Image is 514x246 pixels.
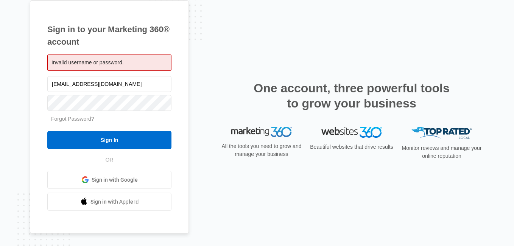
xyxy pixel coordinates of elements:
[92,176,138,184] span: Sign in with Google
[47,193,171,211] a: Sign in with Apple Id
[411,127,472,139] img: Top Rated Local
[47,23,171,48] h1: Sign in to your Marketing 360® account
[47,131,171,149] input: Sign In
[47,171,171,189] a: Sign in with Google
[399,144,484,160] p: Monitor reviews and manage your online reputation
[251,81,452,111] h2: One account, three powerful tools to grow your business
[309,143,394,151] p: Beautiful websites that drive results
[219,142,304,158] p: All the tools you need to grow and manage your business
[100,156,119,164] span: OR
[51,116,94,122] a: Forgot Password?
[321,127,382,138] img: Websites 360
[90,198,139,206] span: Sign in with Apple Id
[231,127,292,137] img: Marketing 360
[51,59,124,65] span: Invalid username or password.
[47,76,171,92] input: Email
